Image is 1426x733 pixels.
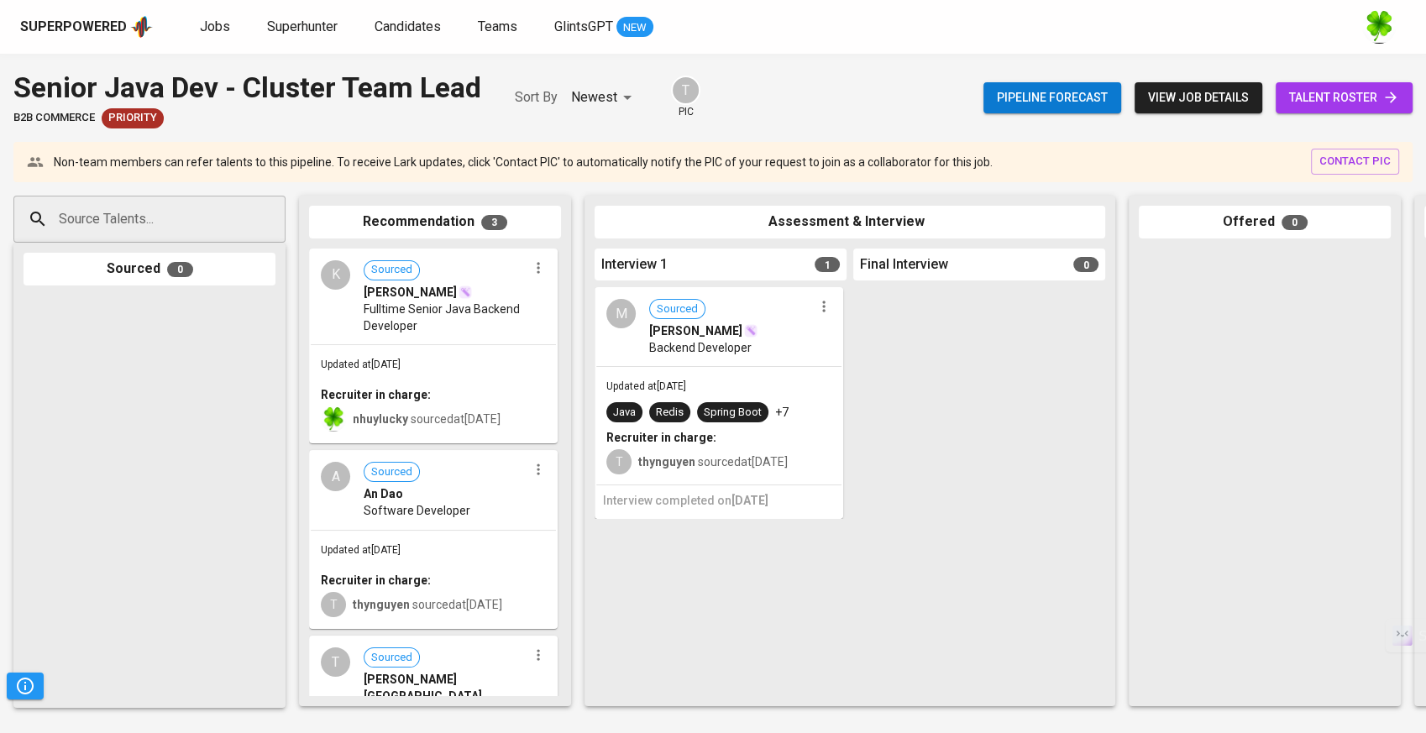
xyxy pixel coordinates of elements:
span: Sourced [650,301,705,317]
span: [PERSON_NAME] [364,284,457,301]
img: f9493b8c-82b8-4f41-8722-f5d69bb1b761.jpg [321,406,346,432]
p: Newest [571,87,617,107]
div: Offered [1139,206,1391,238]
b: thynguyen [353,598,410,611]
div: T [606,449,632,474]
span: NEW [616,19,653,36]
img: f9493b8c-82b8-4f41-8722-f5d69bb1b761.jpg [1362,10,1396,44]
span: [DATE] [731,494,768,507]
span: Updated at [DATE] [606,380,686,392]
span: 1 [815,257,840,272]
span: Sourced [364,464,419,480]
div: Recommendation [309,206,561,238]
div: Redis [656,405,684,421]
span: 0 [1282,215,1308,230]
button: Pipeline forecast [983,82,1121,113]
img: magic_wand.svg [744,324,758,338]
img: magic_wand.svg [459,285,472,299]
span: contact pic [1319,152,1391,171]
div: T [671,76,700,105]
span: view job details [1148,87,1249,108]
span: Sourced [364,262,419,278]
b: Recruiter in charge: [321,573,431,587]
div: pic [671,76,700,119]
span: GlintsGPT [554,18,613,34]
div: Superpowered [20,18,127,37]
a: Jobs [200,17,233,38]
div: MSourced[PERSON_NAME]Backend DeveloperUpdated at[DATE]JavaRedisSpring Boot+7Recruiter in charge:T... [595,287,843,519]
span: 0 [1073,257,1098,272]
div: A [321,462,350,491]
b: nhuylucky [353,412,408,426]
div: KSourced[PERSON_NAME]Fulltime Senior Java Backend DeveloperUpdated at[DATE]Recruiter in charge:nh... [309,249,558,444]
p: +7 [775,404,789,421]
span: Backend Developer [649,339,752,356]
span: sourced at [DATE] [353,412,501,426]
div: M [606,299,636,328]
span: Fulltime Senior Java Backend Developer [364,301,527,334]
div: K [321,260,350,290]
span: Priority [102,110,164,126]
b: Recruiter in charge: [606,431,716,444]
button: view job details [1135,82,1262,113]
span: Final Interview [860,255,948,275]
h6: Interview completed on [603,492,835,510]
div: T [321,592,346,617]
p: Sort By [515,87,558,107]
div: Spring Boot [704,405,762,421]
p: Non-team members can refer talents to this pipeline. To receive Lark updates, click 'Contact PIC'... [54,154,993,170]
span: 3 [481,215,507,230]
span: [PERSON_NAME] [649,322,742,339]
div: ASourcedAn DaoSoftware DeveloperUpdated at[DATE]Recruiter in charge:Tthynguyen sourcedat[DATE] [309,450,558,629]
span: Pipeline forecast [997,87,1108,108]
a: Superpoweredapp logo [20,14,153,39]
span: Interview 1 [601,255,668,275]
span: Updated at [DATE] [321,359,401,370]
div: New Job received from Demand Team [102,108,164,128]
a: Superhunter [267,17,341,38]
div: Assessment & Interview [595,206,1105,238]
button: contact pic [1311,149,1399,175]
a: talent roster [1276,82,1413,113]
span: Updated at [DATE] [321,544,401,556]
div: Senior Java Dev - Cluster Team Lead [13,67,481,108]
span: talent roster [1289,87,1399,108]
span: Candidates [375,18,441,34]
span: 0 [167,262,193,277]
a: GlintsGPT NEW [554,17,653,38]
span: Superhunter [267,18,338,34]
span: sourced at [DATE] [638,455,788,469]
a: Teams [478,17,521,38]
b: Recruiter in charge: [321,388,431,401]
div: T [321,647,350,677]
span: Software Developer [364,502,470,519]
b: thynguyen [638,455,695,469]
div: Newest [571,82,637,113]
span: [PERSON_NAME][GEOGRAPHIC_DATA][PERSON_NAME] [364,671,527,721]
span: An Dao [364,485,403,502]
span: Jobs [200,18,230,34]
span: Sourced [364,650,419,666]
a: Candidates [375,17,444,38]
div: Java [613,405,636,421]
button: Pipeline Triggers [7,673,44,699]
img: app logo [130,14,153,39]
button: Open [276,217,280,221]
div: Sourced [24,253,275,285]
span: Teams [478,18,517,34]
span: sourced at [DATE] [353,598,502,611]
span: B2B Commerce [13,110,95,126]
